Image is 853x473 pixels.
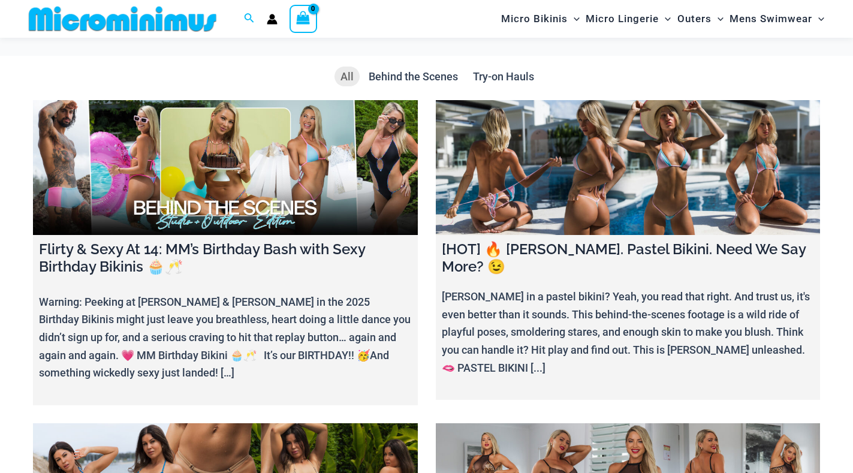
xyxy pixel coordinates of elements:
span: Behind the Scenes [369,70,458,83]
span: Menu Toggle [659,4,671,34]
a: Micro LingerieMenu ToggleMenu Toggle [583,4,674,34]
h4: Flirty & Sexy At 14: MM’s Birthday Bash with Sexy Birthday Bikinis 🧁🥂 [39,241,412,276]
span: Try-on Hauls [473,70,534,83]
a: Account icon link [267,14,278,25]
h4: [HOT] 🔥 [PERSON_NAME]. Pastel Bikini. Need We Say More? 😉 [442,241,815,276]
span: Menu Toggle [712,4,724,34]
p: [PERSON_NAME] in a pastel bikini? Yeah, you read that right. And trust us, it's even better than ... [442,288,815,377]
img: MM SHOP LOGO FLAT [24,5,221,32]
a: [HOT] 🔥 Olivia. Pastel Bikini. Need We Say More? 😉 [436,100,821,235]
a: Mens SwimwearMenu ToggleMenu Toggle [727,4,827,34]
span: Outers [677,4,712,34]
p: Warning: Peeking at [PERSON_NAME] & [PERSON_NAME] in the 2025 Birthday Bikinis might just leave y... [39,293,412,382]
span: Micro Lingerie [586,4,659,34]
a: Micro BikinisMenu ToggleMenu Toggle [498,4,583,34]
a: View Shopping Cart, empty [290,5,317,32]
span: All [340,70,354,83]
span: Micro Bikinis [501,4,568,34]
a: Search icon link [244,11,255,26]
span: Menu Toggle [568,4,580,34]
a: OutersMenu ToggleMenu Toggle [674,4,727,34]
span: Menu Toggle [812,4,824,34]
nav: Site Navigation [496,2,829,36]
span: Mens Swimwear [730,4,812,34]
a: Flirty & Sexy At 14: MM’s Birthday Bash with Sexy Birthday Bikinis 🧁🥂 [33,100,418,235]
